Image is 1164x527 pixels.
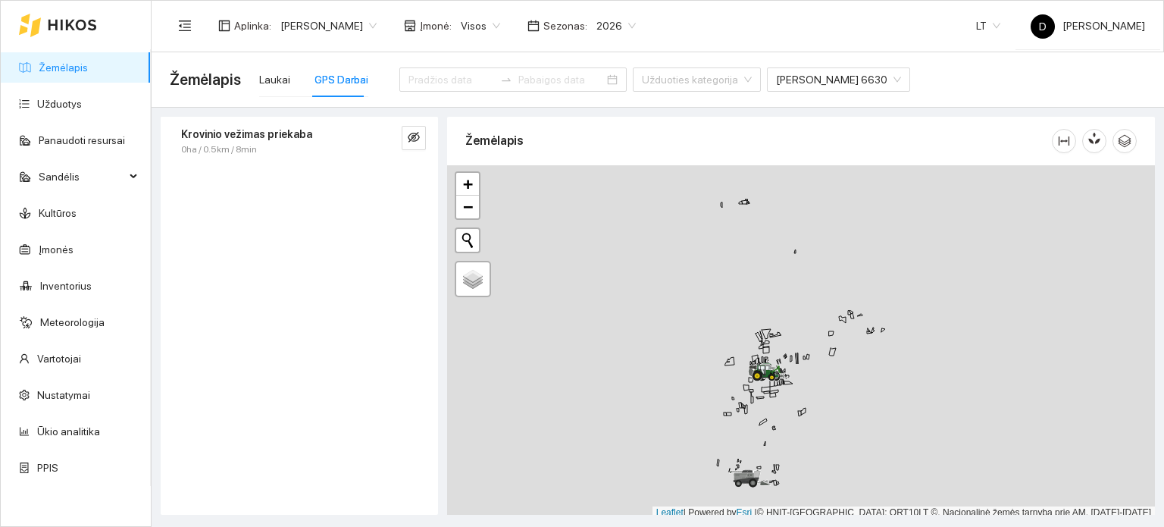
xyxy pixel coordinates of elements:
[39,134,125,146] a: Panaudoti resursai
[518,71,604,88] input: Pabaigos data
[170,67,241,92] span: Žemėlapis
[408,131,420,146] span: eye-invisible
[181,128,312,140] strong: Krovinio vežimas priekaba
[181,143,257,157] span: 0ha / 0.5km / 8min
[465,119,1052,162] div: Žemėlapis
[161,117,438,166] div: Krovinio vežimas priekaba0ha / 0.5km / 8mineye-invisible
[755,507,757,518] span: |
[456,173,479,196] a: Zoom in
[1053,135,1075,147] span: column-width
[1031,20,1145,32] span: [PERSON_NAME]
[170,11,200,41] button: menu-fold
[456,262,490,296] a: Layers
[1039,14,1047,39] span: D
[218,20,230,32] span: layout
[652,507,1155,519] div: | Powered by © HNIT-[GEOGRAPHIC_DATA]; ORT10LT ©, Nacionalinė žemės tarnyba prie AM, [DATE]-[DATE]
[39,162,125,192] span: Sandėlis
[976,14,1000,37] span: LT
[456,229,479,252] button: Initiate a new search
[456,196,479,218] a: Zoom out
[259,71,290,88] div: Laukai
[39,61,88,74] a: Žemėlapis
[596,14,636,37] span: 2026
[178,19,192,33] span: menu-fold
[776,68,901,91] span: John deere 6630
[40,316,105,328] a: Meteorologija
[404,20,416,32] span: shop
[234,17,271,34] span: Aplinka :
[314,71,368,88] div: GPS Darbai
[656,507,684,518] a: Leaflet
[280,14,377,37] span: Dovydas Baršauskas
[40,280,92,292] a: Inventorius
[737,507,753,518] a: Esri
[402,126,426,150] button: eye-invisible
[500,74,512,86] span: to
[463,174,473,193] span: +
[37,425,100,438] a: Ūkio analitika
[461,14,500,37] span: Visos
[39,243,74,256] a: Įmonės
[420,17,452,34] span: Įmonė :
[408,71,494,88] input: Pradžios data
[527,20,540,32] span: calendar
[37,353,81,365] a: Vartotojai
[500,74,512,86] span: swap-right
[39,207,77,219] a: Kultūros
[37,98,82,110] a: Užduotys
[37,389,90,401] a: Nustatymai
[37,462,58,474] a: PPIS
[543,17,587,34] span: Sezonas :
[463,197,473,216] span: −
[1052,129,1076,153] button: column-width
